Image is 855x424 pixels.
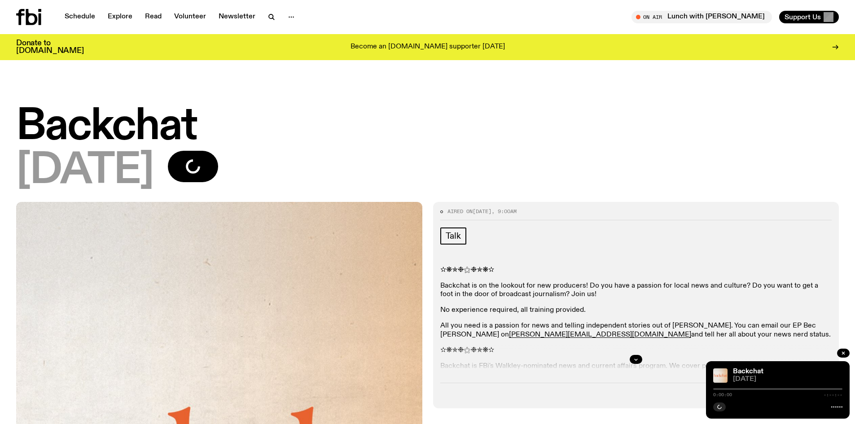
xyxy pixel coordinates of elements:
[140,11,167,23] a: Read
[59,11,101,23] a: Schedule
[16,107,839,147] h1: Backchat
[779,11,839,23] button: Support Us
[440,322,832,339] p: All you need is a passion for news and telling independent stories out of [PERSON_NAME]. You can ...
[446,231,461,241] span: Talk
[473,208,491,215] span: [DATE]
[733,368,763,375] a: Backchat
[102,11,138,23] a: Explore
[16,39,84,55] h3: Donate to [DOMAIN_NAME]
[440,227,466,245] a: Talk
[169,11,211,23] a: Volunteer
[713,393,732,397] span: 0:00:00
[733,376,842,383] span: [DATE]
[213,11,261,23] a: Newsletter
[641,13,767,20] span: Tune in live
[351,43,505,51] p: Become an [DOMAIN_NAME] supporter [DATE]
[16,151,153,191] span: [DATE]
[447,208,473,215] span: Aired on
[440,266,832,275] p: ✫❋✯❉⚝❉✯❋✫
[509,331,691,338] a: [PERSON_NAME][EMAIL_ADDRESS][DOMAIN_NAME]
[824,393,842,397] span: -:--:--
[440,282,832,299] p: Backchat is on the lookout for new producers! Do you have a passion for local news and culture? D...
[785,13,821,21] span: Support Us
[491,208,517,215] span: , 9:00am
[631,11,772,23] button: On AirLunch with [PERSON_NAME]
[440,306,832,315] p: No experience required, all training provided.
